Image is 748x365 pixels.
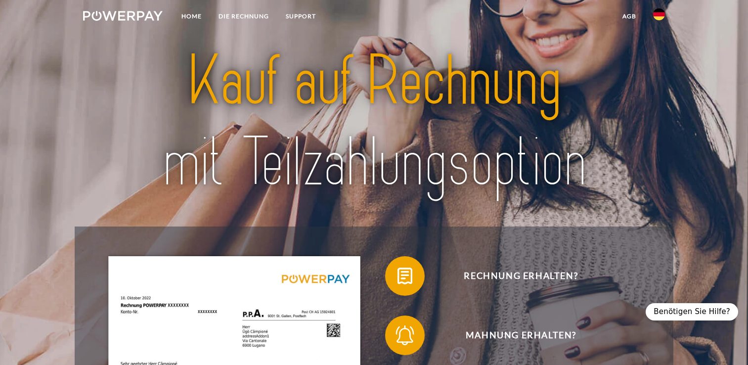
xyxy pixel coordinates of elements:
img: logo-powerpay-white.svg [83,11,163,21]
img: qb_bill.svg [393,264,417,288]
span: Rechnung erhalten? [400,256,642,296]
img: title-powerpay_de.svg [112,37,636,208]
span: Mahnung erhalten? [400,316,642,355]
a: SUPPORT [277,7,324,25]
a: DIE RECHNUNG [210,7,277,25]
button: Mahnung erhalten? [385,316,642,355]
button: Rechnung erhalten? [385,256,642,296]
img: de [653,8,665,20]
img: qb_bell.svg [393,323,417,348]
a: Home [173,7,210,25]
div: Benötigen Sie Hilfe? [646,303,738,320]
a: agb [614,7,645,25]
